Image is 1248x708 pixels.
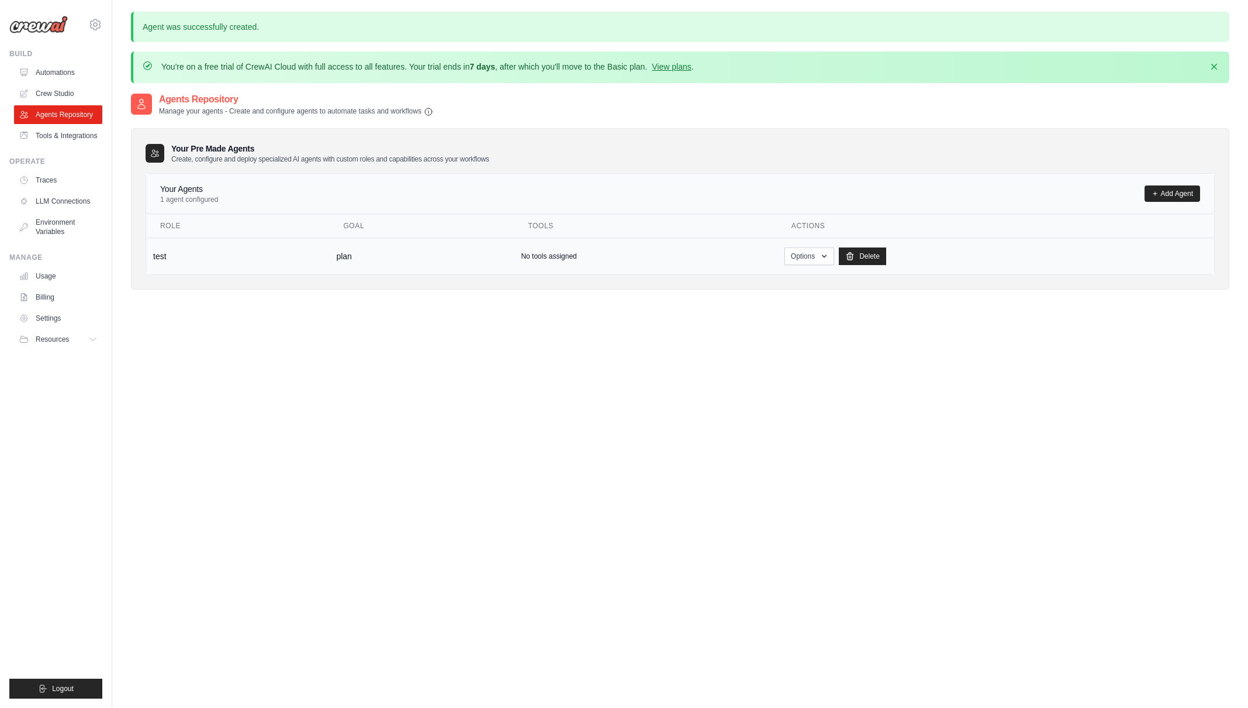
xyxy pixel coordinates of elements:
[329,238,514,274] td: plan
[469,62,495,71] strong: 7 days
[146,238,329,274] td: test
[14,213,102,241] a: Environment Variables
[159,92,433,106] h2: Agents Repository
[160,183,218,195] h4: Your Agents
[777,214,1214,238] th: Actions
[14,105,102,124] a: Agents Repository
[521,252,576,261] p: No tools assigned
[171,154,489,164] p: Create, configure and deploy specialized AI agents with custom roles and capabilities across your...
[14,171,102,190] a: Traces
[9,679,102,699] button: Logout
[160,195,218,204] p: 1 agent configured
[159,106,433,116] p: Manage your agents - Create and configure agents to automate tasks and workflows
[514,214,777,238] th: Tools
[171,143,489,164] h3: Your Pre Made Agents
[14,63,102,82] a: Automations
[14,288,102,307] a: Billing
[9,16,68,33] img: Logo
[652,62,691,71] a: View plans
[161,61,694,73] p: You're on a free trial of CrewAI Cloud with full access to all features. Your trial ends in , aft...
[14,126,102,145] a: Tools & Integrations
[9,49,102,59] div: Build
[9,253,102,262] div: Manage
[52,684,74,693] span: Logout
[131,12,1229,42] p: Agent was successfully created.
[36,335,69,344] span: Resources
[329,214,514,238] th: Goal
[146,214,329,238] th: Role
[14,330,102,349] button: Resources
[784,248,834,265] button: Options
[14,267,102,286] a: Usage
[1145,185,1200,202] a: Add Agent
[839,248,886,265] a: Delete
[9,157,102,166] div: Operate
[14,309,102,328] a: Settings
[14,192,102,211] a: LLM Connections
[14,84,102,103] a: Crew Studio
